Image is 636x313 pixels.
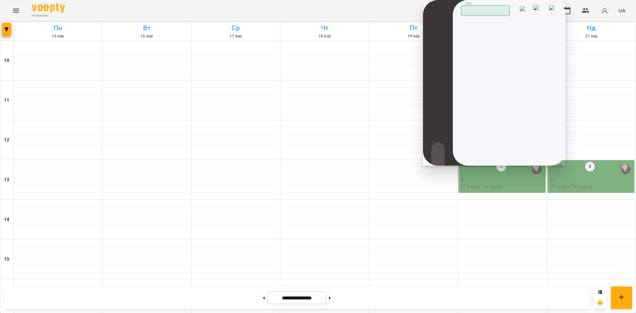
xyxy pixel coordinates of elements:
[15,23,101,33] h6: Пн
[550,178,633,183] p: 6
[4,97,9,104] h6: 11
[4,57,9,64] h6: 10
[600,6,609,15] img: avatar_s.png
[32,14,65,18] span: For Business
[618,7,625,14] span: UA
[192,23,279,33] h6: Ср
[550,184,593,189] p: ІТ старт 54 група
[32,3,65,13] img: Voopty Logo
[4,256,9,263] h6: 15
[532,164,542,174] img: Анастасія Герус
[15,33,101,39] h6: 15 вер
[4,176,9,183] h6: 13
[616,4,628,17] button: UA
[4,216,9,223] h6: 14
[585,162,595,172] label: 8
[370,33,457,39] h6: 19 вер
[496,162,506,172] label: 7
[4,136,9,144] h6: 12
[281,23,368,33] h6: Чт
[461,184,503,189] p: ІТ старт 54 група
[103,23,190,33] h6: Вт
[620,164,630,174] img: Анастасія Герус
[192,33,279,39] h6: 17 вер
[548,23,635,33] h6: Нд
[8,3,24,19] button: Menu
[281,33,368,39] h6: 18 вер
[370,23,457,33] h6: Пт
[103,33,190,39] h6: 16 вер
[548,33,635,39] h6: 21 вер
[461,178,544,183] p: 6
